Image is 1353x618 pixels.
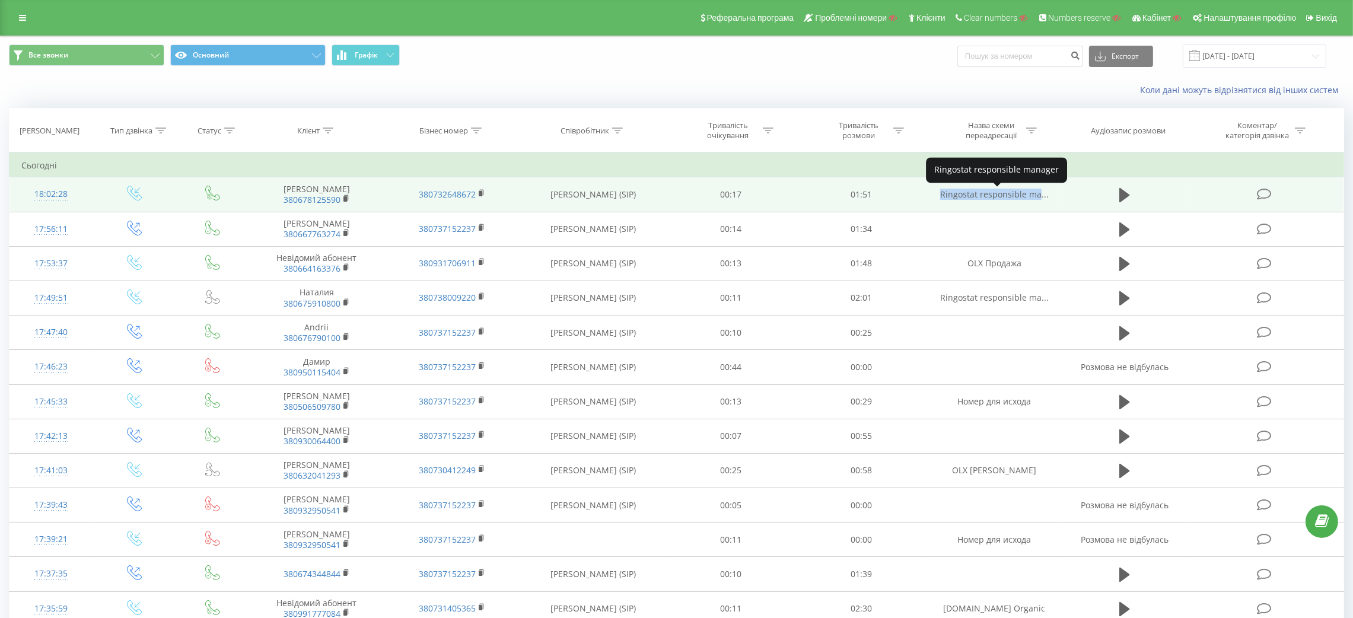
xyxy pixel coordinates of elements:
[249,488,384,523] td: [PERSON_NAME]
[20,126,79,136] div: [PERSON_NAME]
[419,499,476,511] a: 380737152237
[796,453,927,488] td: 00:58
[249,281,384,315] td: Наталия
[21,528,81,551] div: 17:39:21
[1140,84,1344,95] a: Коли дані можуть відрізнятися вiд інших систем
[249,212,384,246] td: [PERSON_NAME]
[249,177,384,212] td: [PERSON_NAME]
[419,361,476,372] a: 380737152237
[796,384,927,419] td: 00:29
[520,453,666,488] td: [PERSON_NAME] (SIP)
[419,568,476,579] a: 380737152237
[927,384,1062,419] td: Номер для исхода
[21,218,81,241] div: 17:56:11
[9,154,1344,177] td: Сьогодні
[796,316,927,350] td: 00:25
[520,246,666,281] td: [PERSON_NAME] (SIP)
[21,425,81,448] div: 17:42:13
[1081,499,1169,511] span: Розмова не відбулась
[520,557,666,591] td: [PERSON_NAME] (SIP)
[520,350,666,384] td: [PERSON_NAME] (SIP)
[249,316,384,350] td: Andrii
[520,384,666,419] td: [PERSON_NAME] (SIP)
[21,562,81,585] div: 17:37:35
[666,177,797,212] td: 00:17
[796,488,927,523] td: 00:00
[1081,534,1169,545] span: Розмова не відбулась
[110,126,152,136] div: Тип дзвінка
[1142,13,1171,23] span: Кабінет
[21,459,81,482] div: 17:41:03
[21,321,81,344] div: 17:47:40
[666,350,797,384] td: 00:44
[21,390,81,413] div: 17:45:33
[707,13,794,23] span: Реферальна програма
[666,419,797,453] td: 00:07
[927,246,1062,281] td: OLX Продажа
[1081,361,1169,372] span: Розмова не відбулась
[520,281,666,315] td: [PERSON_NAME] (SIP)
[21,355,81,378] div: 17:46:23
[297,126,320,136] div: Клієнт
[170,44,326,66] button: Основний
[249,350,384,384] td: Дамир
[666,488,797,523] td: 00:05
[520,177,666,212] td: [PERSON_NAME] (SIP)
[419,464,476,476] a: 380730412249
[419,396,476,407] a: 380737152237
[284,470,340,481] a: 380632041293
[249,419,384,453] td: [PERSON_NAME]
[332,44,400,66] button: Графік
[284,435,340,447] a: 380930064400
[666,557,797,591] td: 00:10
[284,367,340,378] a: 380950115404
[21,183,81,206] div: 18:02:28
[827,120,890,141] div: Тривалість розмови
[927,523,1062,557] td: Номер для исхода
[419,292,476,303] a: 380738009220
[561,126,609,136] div: Співробітник
[1091,126,1166,136] div: Аудіозапис розмови
[284,332,340,343] a: 380676790100
[666,523,797,557] td: 00:11
[940,189,1049,200] span: Ringostat responsible ma...
[960,120,1023,141] div: Назва схеми переадресації
[666,281,797,315] td: 00:11
[666,453,797,488] td: 00:25
[796,281,927,315] td: 02:01
[520,488,666,523] td: [PERSON_NAME] (SIP)
[21,252,81,275] div: 17:53:37
[419,126,468,136] div: Бізнес номер
[198,126,221,136] div: Статус
[249,246,384,281] td: Невідомий абонент
[284,505,340,516] a: 380932950541
[419,223,476,234] a: 380737152237
[419,534,476,545] a: 380737152237
[1089,46,1153,67] button: Експорт
[916,13,945,23] span: Клієнти
[28,50,68,60] span: Все звонки
[796,419,927,453] td: 00:55
[1048,13,1110,23] span: Numbers reserve
[419,327,476,338] a: 380737152237
[1204,13,1296,23] span: Налаштування профілю
[940,292,1049,303] span: Ringostat responsible ma...
[957,46,1083,67] input: Пошук за номером
[1223,120,1292,141] div: Коментар/категорія дзвінка
[284,568,340,579] a: 380674344844
[815,13,887,23] span: Проблемні номери
[419,257,476,269] a: 380931706911
[419,430,476,441] a: 380737152237
[927,453,1062,488] td: OLX [PERSON_NAME]
[964,13,1017,23] span: Clear numbers
[249,523,384,557] td: [PERSON_NAME]
[1316,13,1337,23] span: Вихід
[284,298,340,309] a: 380675910800
[796,557,927,591] td: 01:39
[419,189,476,200] a: 380732648672
[21,286,81,310] div: 17:49:51
[520,316,666,350] td: [PERSON_NAME] (SIP)
[284,228,340,240] a: 380667763274
[249,453,384,488] td: [PERSON_NAME]
[419,603,476,614] a: 380731405365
